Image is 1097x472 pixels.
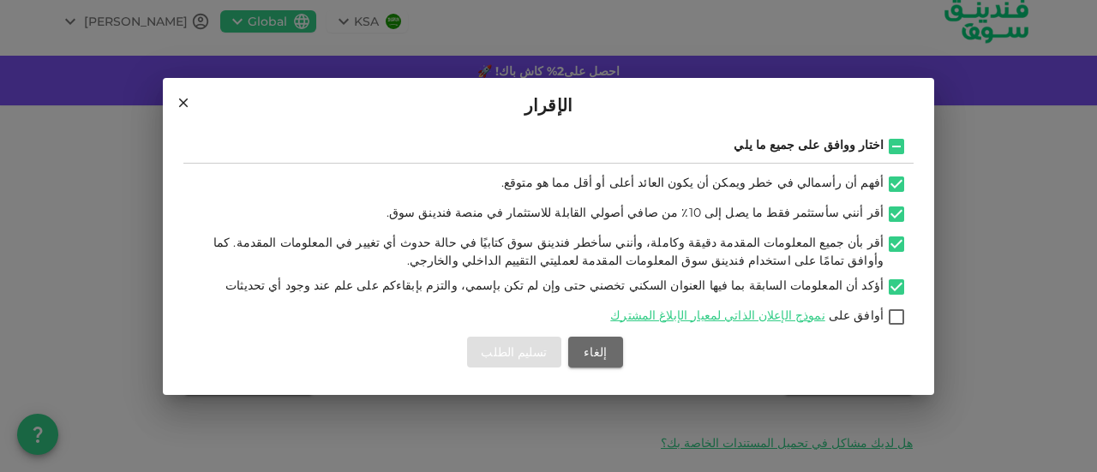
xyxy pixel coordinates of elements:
a: نموذج الإعلان الذاتي لمعيار الإبلاغ المشترك [610,308,824,323]
span: الإقرار [525,92,572,119]
span: أؤكد أن المعلومات السابقة بما فيها العنوان السكني تخصني حتى وإن لم تكن بإسمي، والتزم بإبقاءكم على... [225,278,884,293]
span: أقر بأن جميع المعلومات المقدمة دقيقة وكاملة، وأنني سأخطر فندينق سوق كتابيًا في حالة حدوث أي تغيير... [213,235,884,268]
span: أوافق على [610,308,884,323]
span: أقر أنني سأستثمر فقط ما يصل إلى 10٪ من صافي أصولي القابلة للاستثمار في منصة فندينق سوق. [387,205,884,220]
button: إلغاء [568,337,623,367]
span: اختار ووافق على جميع ما يلي [734,137,884,152]
span: أفهم أن رأسمالي في خطر ويمكن أن يكون العائد أعلى أو أقل مما هو متوقع. [501,175,884,190]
